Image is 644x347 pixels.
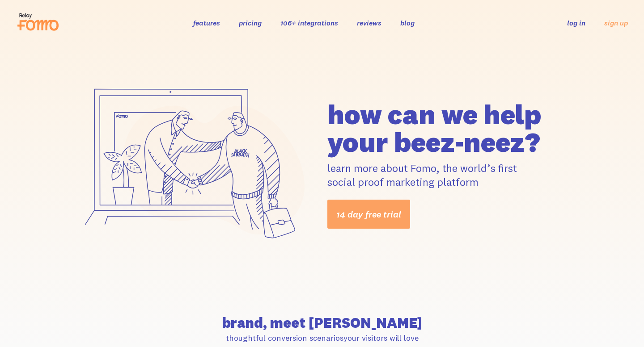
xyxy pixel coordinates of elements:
[280,18,338,27] a: 106+ integrations
[604,18,628,28] a: sign up
[72,333,572,343] p: thoughtful conversion scenarios your visitors will love
[327,200,410,229] a: 14 day free trial
[193,18,220,27] a: features
[72,316,572,330] h2: brand, meet [PERSON_NAME]
[327,161,572,189] p: learn more about Fomo, the world’s first social proof marketing platform
[567,18,585,27] a: log in
[239,18,262,27] a: pricing
[400,18,415,27] a: blog
[357,18,381,27] a: reviews
[327,100,572,156] h1: how can we help your beez-neez?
